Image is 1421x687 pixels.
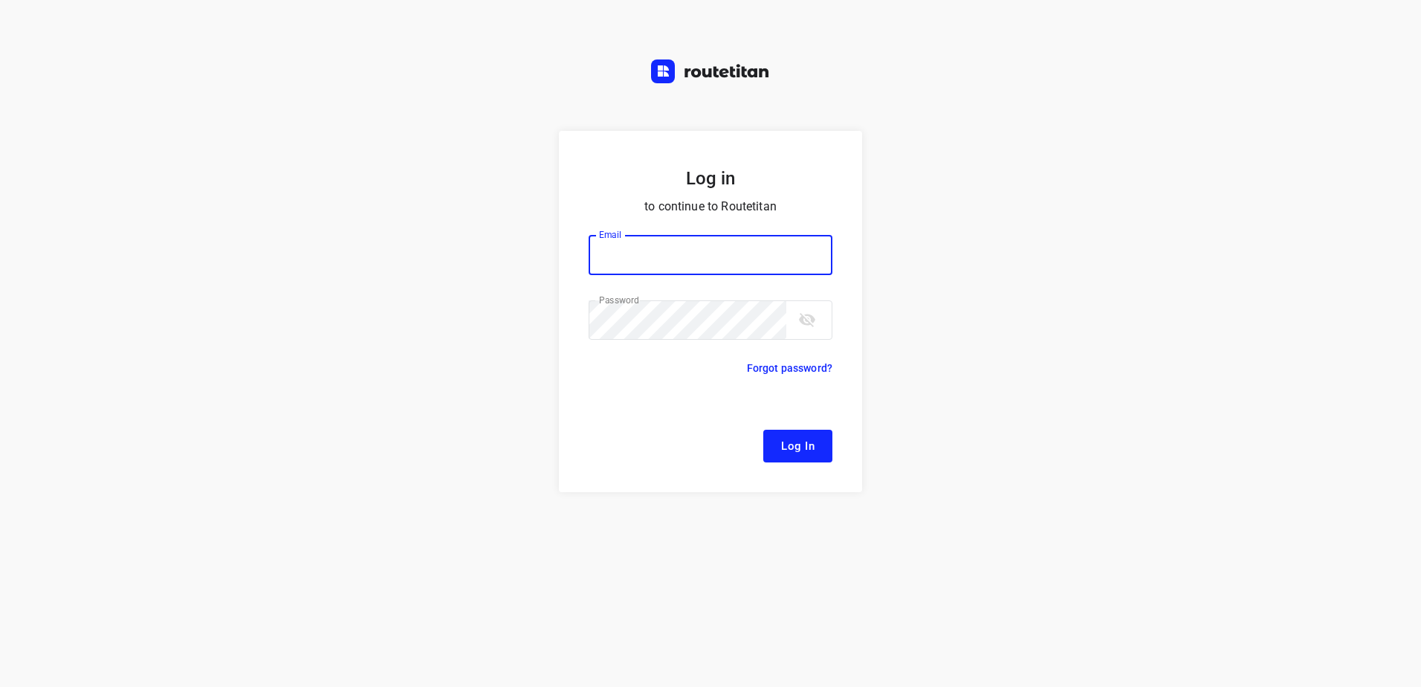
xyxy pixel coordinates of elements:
[589,196,832,217] p: to continue to Routetitan
[763,430,832,462] button: Log In
[792,305,822,335] button: toggle password visibility
[781,436,815,456] span: Log In
[747,359,832,377] p: Forgot password?
[589,167,832,190] h5: Log in
[651,59,770,83] img: Routetitan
